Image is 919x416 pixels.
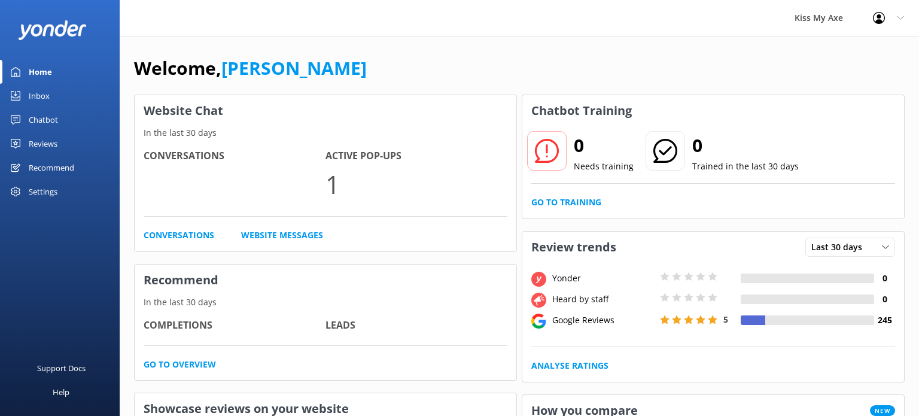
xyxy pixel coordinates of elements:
[549,314,657,327] div: Google Reviews
[29,132,57,156] div: Reviews
[723,314,728,325] span: 5
[221,56,367,80] a: [PERSON_NAME]
[325,318,507,333] h4: Leads
[531,359,608,372] a: Analyse Ratings
[134,54,367,83] h1: Welcome,
[53,380,69,404] div: Help
[549,293,657,306] div: Heard by staff
[874,293,895,306] h4: 0
[531,196,601,209] a: Go to Training
[135,95,516,126] h3: Website Chat
[29,156,74,180] div: Recommend
[37,356,86,380] div: Support Docs
[692,131,799,160] h2: 0
[874,314,895,327] h4: 245
[29,108,58,132] div: Chatbot
[135,296,516,309] p: In the last 30 days
[870,405,895,416] span: New
[18,20,87,40] img: yonder-white-logo.png
[144,358,216,371] a: Go to overview
[549,272,657,285] div: Yonder
[574,131,634,160] h2: 0
[874,272,895,285] h4: 0
[692,160,799,173] p: Trained in the last 30 days
[144,318,325,333] h4: Completions
[144,229,214,242] a: Conversations
[29,180,57,204] div: Settings
[325,148,507,164] h4: Active Pop-ups
[135,265,516,296] h3: Recommend
[522,232,625,263] h3: Review trends
[135,126,516,139] p: In the last 30 days
[811,241,869,254] span: Last 30 days
[522,95,641,126] h3: Chatbot Training
[144,148,325,164] h4: Conversations
[574,160,634,173] p: Needs training
[325,164,507,204] p: 1
[29,84,50,108] div: Inbox
[241,229,323,242] a: Website Messages
[29,60,52,84] div: Home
